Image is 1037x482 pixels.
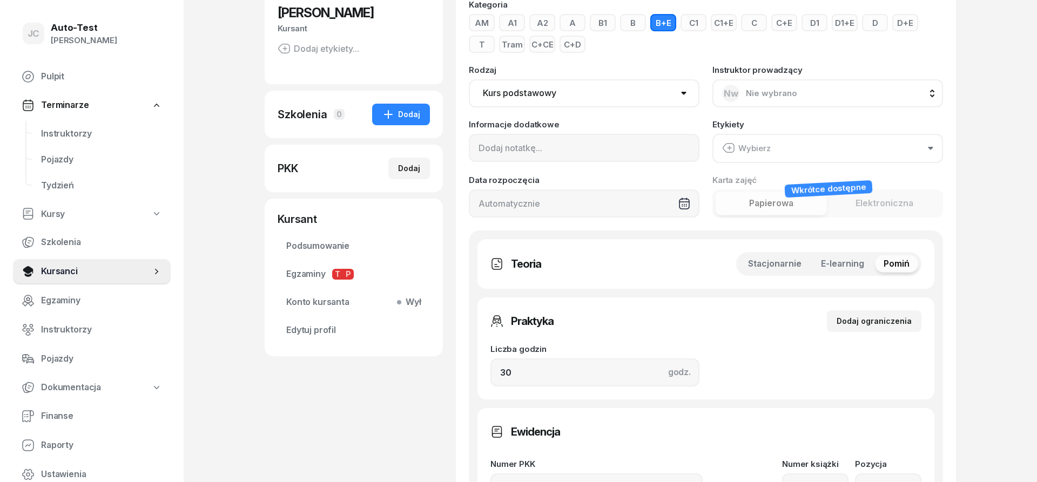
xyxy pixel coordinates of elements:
[41,179,162,193] span: Tydzień
[278,107,327,122] div: Szkolenia
[650,14,676,31] button: B+E
[32,121,171,147] a: Instruktorzy
[41,127,162,141] span: Instruktorzy
[286,323,421,337] span: Edytuj profil
[41,98,89,112] span: Terminarze
[41,352,162,366] span: Pojazdy
[529,14,555,31] button: A2
[278,317,430,343] a: Edytuj profil
[41,235,162,249] span: Szkolenia
[32,147,171,173] a: Pojazdy
[802,14,827,31] button: D1
[286,267,421,281] span: Egzaminy
[41,153,162,167] span: Pojazdy
[41,70,162,84] span: Pulpit
[382,108,420,121] div: Dodaj
[13,64,171,90] a: Pulpit
[771,14,797,31] button: C+E
[499,14,525,31] button: A1
[278,289,430,315] a: Konto kursantaWył
[13,288,171,314] a: Egzaminy
[784,180,872,197] div: Wkrótce dostępne
[286,295,421,309] span: Konto kursanta
[51,23,117,32] div: Auto-Test
[511,313,554,330] h3: Praktyka
[278,212,430,227] div: Kursant
[286,239,421,253] span: Podsumowanie
[13,93,171,118] a: Terminarze
[832,14,858,31] button: D1+E
[278,233,430,259] a: Podsumowanie
[41,467,162,481] span: Ustawienia
[875,255,918,273] button: Pomiń
[13,403,171,429] a: Finanse
[278,22,430,36] div: Kursant
[388,158,430,179] button: Dodaj
[746,88,797,98] span: Nie wybrano
[334,109,345,120] span: 0
[490,358,699,386] input: 0
[41,381,101,395] span: Dokumentacja
[41,207,65,221] span: Kursy
[712,134,943,163] button: Wybierz
[332,269,343,280] span: T
[892,14,918,31] button: D+E
[529,36,555,53] button: C+CE
[511,423,560,440] h3: Ewidencja
[28,29,40,38] span: JC
[827,310,921,332] button: Dodaj ograniczenia
[32,173,171,199] a: Tydzień
[13,432,171,458] a: Raporty
[469,14,495,31] button: AM
[560,14,585,31] button: A
[278,42,359,55] button: Dodaj etykiety...
[620,14,646,31] button: B
[41,264,151,279] span: Kursanci
[41,294,162,308] span: Egzaminy
[13,317,171,343] a: Instruktorzy
[711,14,737,31] button: C1+E
[741,14,767,31] button: C
[590,14,616,31] button: B1
[13,229,171,255] a: Szkolenia
[511,255,541,273] h3: Teoria
[862,14,888,31] button: D
[51,33,117,47] div: [PERSON_NAME]
[41,409,162,423] span: Finanse
[398,162,420,175] div: Dodaj
[837,315,912,328] div: Dodaj ograniczenia
[560,36,585,53] button: C+D
[821,257,864,271] span: E-learning
[884,257,910,271] span: Pomiń
[681,14,706,31] button: C1
[13,259,171,284] a: Kursanci
[469,36,495,53] button: T
[278,161,298,176] div: PKK
[712,79,943,107] button: NwNie wybrano
[343,269,354,280] span: P
[724,89,738,98] span: Nw
[13,346,171,372] a: Pojazdy
[401,295,421,309] span: Wył
[499,36,525,53] button: Tram
[278,5,374,21] span: [PERSON_NAME]
[13,375,171,400] a: Dokumentacja
[372,104,430,125] button: Dodaj
[812,255,873,273] button: E-learning
[41,438,162,452] span: Raporty
[469,134,699,162] input: Dodaj notatkę...
[739,255,810,273] button: Stacjonarnie
[41,323,162,337] span: Instruktorzy
[13,202,171,227] a: Kursy
[278,261,430,287] a: EgzaminyTP
[722,141,771,155] div: Wybierz
[748,257,802,271] span: Stacjonarnie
